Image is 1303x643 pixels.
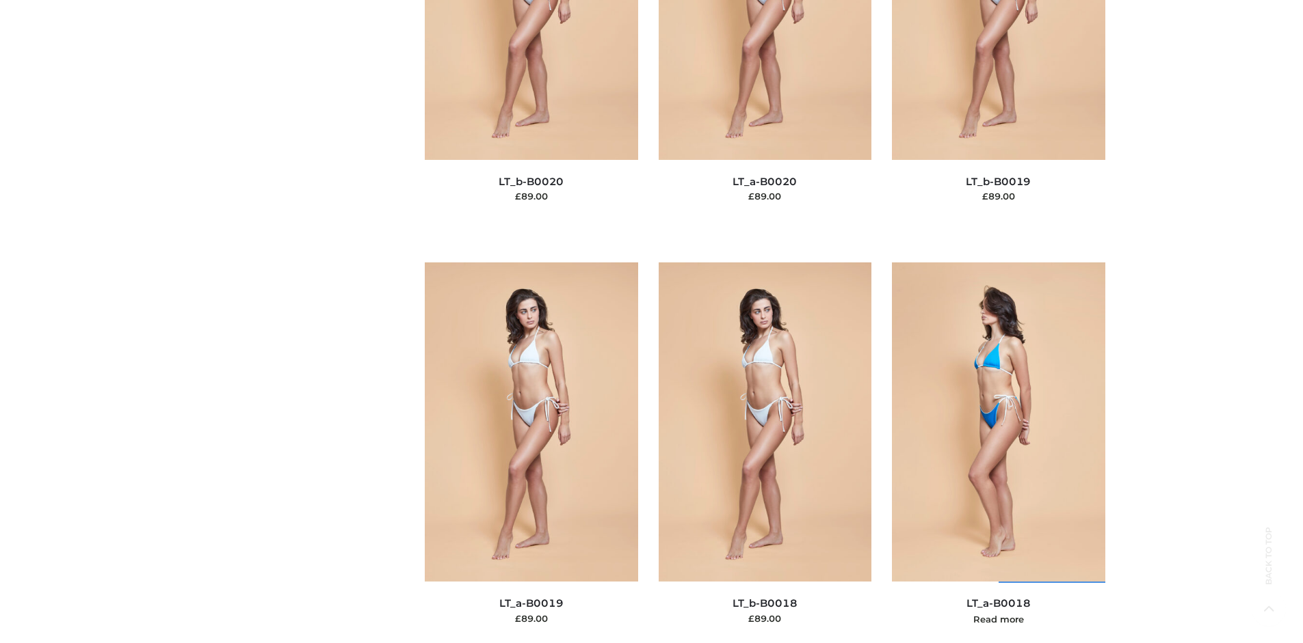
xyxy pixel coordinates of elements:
[499,597,564,610] a: LT_a-B0019
[748,191,781,202] bdi: 89.00
[515,191,548,202] bdi: 89.00
[733,175,797,188] a: LT_a-B0020
[1252,551,1286,585] span: Back to top
[966,597,1031,610] a: LT_a-B0018
[973,614,1024,625] a: Read more
[982,191,1015,202] bdi: 89.00
[748,613,781,624] bdi: 89.00
[748,191,754,202] span: £
[425,262,638,582] img: LT_a-B0019
[515,613,548,624] bdi: 89.00
[515,191,521,202] span: £
[982,191,988,202] span: £
[659,262,872,582] img: LT_b-B0018
[499,175,564,188] a: LT_b-B0020
[748,613,754,624] span: £
[733,597,798,610] a: LT_b-B0018
[966,175,1031,188] a: LT_b-B0019
[515,613,521,624] span: £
